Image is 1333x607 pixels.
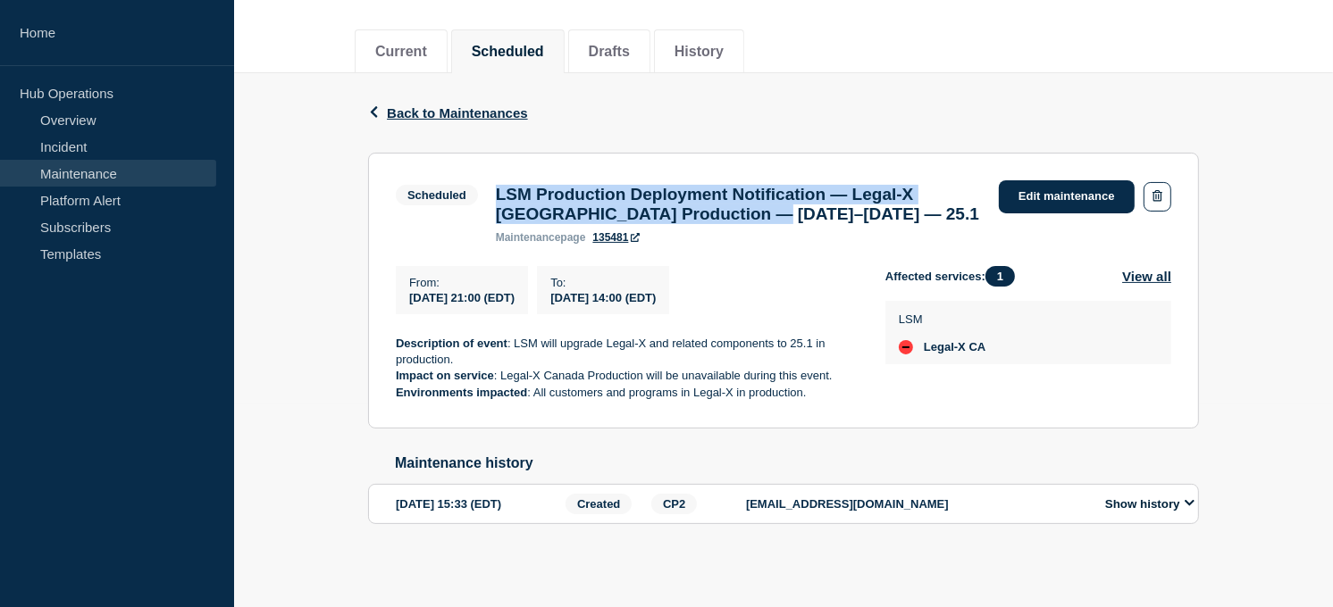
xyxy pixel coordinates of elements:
[589,44,630,60] button: Drafts
[396,185,478,205] span: Scheduled
[396,368,857,384] p: : Legal-X Canada Production will be unavailable during this event.
[899,312,985,326] p: LSM
[396,385,857,401] p: : All customers and programs in Legal-X in production.
[592,231,639,244] a: 135481
[550,276,656,289] p: To :
[375,44,427,60] button: Current
[396,369,494,382] strong: Impact on service
[899,340,913,354] div: down
[1122,266,1171,287] button: View all
[675,44,724,60] button: History
[550,291,656,304] span: [DATE] 14:00 (EDT)
[396,494,560,514] div: [DATE] 15:33 (EDT)
[395,455,1199,471] h2: Maintenance history
[472,44,544,60] button: Scheduled
[496,185,981,224] h3: LSM Production Deployment Notification — Legal-X [GEOGRAPHIC_DATA] Production — [DATE]–[DATE] — 25.1
[651,494,697,514] span: CP2
[387,105,528,121] span: Back to Maintenances
[396,386,527,399] strong: Environments impacted
[396,337,507,350] strong: Description of event
[999,180,1135,213] a: Edit maintenance
[496,231,586,244] p: page
[396,336,857,369] p: : LSM will upgrade Legal-X and related components to 25.1 in production.
[985,266,1015,287] span: 1
[409,291,515,304] span: [DATE] 21:00 (EDT)
[566,494,632,514] span: Created
[885,266,1024,287] span: Affected services:
[409,276,515,289] p: From :
[924,340,985,354] span: Legal-X CA
[496,231,561,244] span: maintenance
[368,105,528,121] button: Back to Maintenances
[1100,496,1200,511] button: Show history
[746,497,1086,511] p: [EMAIL_ADDRESS][DOMAIN_NAME]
